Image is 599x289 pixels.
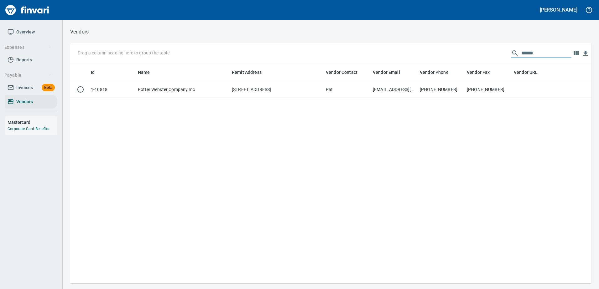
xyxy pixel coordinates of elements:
[16,98,33,106] span: Vendors
[78,50,169,56] p: Drag a column heading here to group the table
[138,68,150,76] span: Name
[16,56,32,64] span: Reports
[370,81,417,98] td: [EMAIL_ADDRESS][DOMAIN_NAME]
[229,81,323,98] td: [STREET_ADDRESS]
[323,81,370,98] td: Pat
[16,84,33,92] span: Invoices
[326,68,357,76] span: Vendor Contact
[571,48,581,58] button: Choose columns to display
[514,68,538,76] span: Vendor URL
[16,28,35,36] span: Overview
[138,68,158,76] span: Name
[467,68,490,76] span: Vendor Fax
[91,68,95,76] span: Id
[42,84,55,91] span: Beta
[420,68,449,76] span: Vendor Phone
[5,95,57,109] a: Vendors
[464,81,511,98] td: [PHONE_NUMBER]
[514,68,546,76] span: Vendor URL
[232,68,262,76] span: Remit Address
[373,68,408,76] span: Vendor Email
[2,69,54,81] button: Payable
[5,81,57,95] a: InvoicesBeta
[373,68,400,76] span: Vendor Email
[70,28,89,36] nav: breadcrumb
[540,7,577,13] h5: [PERSON_NAME]
[538,5,579,15] button: [PERSON_NAME]
[420,68,457,76] span: Vendor Phone
[88,81,135,98] td: 1-10818
[2,42,54,53] button: Expenses
[70,28,89,36] p: Vendors
[417,81,464,98] td: [PHONE_NUMBER]
[8,119,57,126] h6: Mastercard
[232,68,270,76] span: Remit Address
[4,71,52,79] span: Payable
[326,68,366,76] span: Vendor Contact
[135,81,229,98] td: Potter Webster Company Inc
[8,127,49,131] a: Corporate Card Benefits
[467,68,498,76] span: Vendor Fax
[5,25,57,39] a: Overview
[4,3,51,18] img: Finvari
[4,43,52,51] span: Expenses
[91,68,103,76] span: Id
[5,53,57,67] a: Reports
[581,49,590,58] button: Download Table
